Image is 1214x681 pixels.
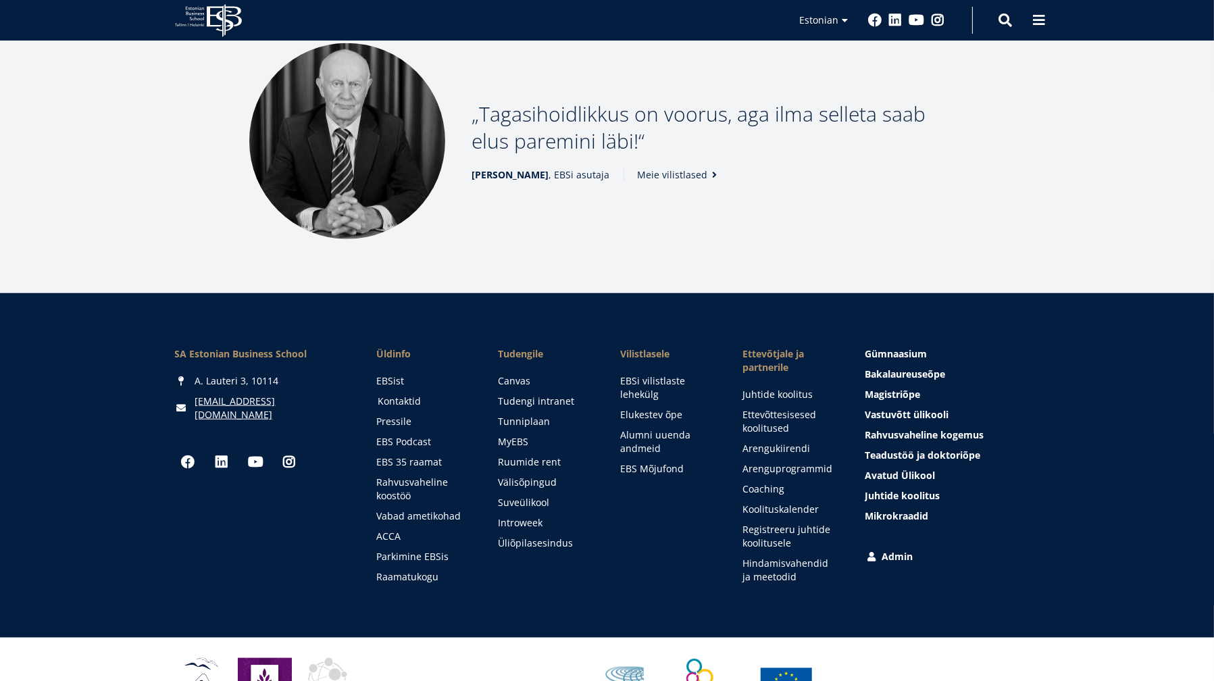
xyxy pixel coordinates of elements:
span: Rahvusvaheline kogemus [865,428,984,441]
a: EBSist [376,374,472,388]
a: Magistriõpe [865,388,1039,401]
a: Registreeru juhtide koolitusele [742,523,838,550]
a: Vabad ametikohad [376,509,472,523]
a: Välisõpingud [499,476,594,489]
a: MyEBS [499,435,594,449]
a: EBSi vilistlaste lehekülg [620,374,715,401]
a: Tudengile [499,347,594,361]
span: Üldinfo [376,347,472,361]
a: Tudengi intranet [499,395,594,408]
a: Mikrokraadid [865,509,1039,523]
a: Alumni uuenda andmeid [620,428,715,455]
a: Juhtide koolitus [865,489,1039,503]
a: Pressile [376,415,472,428]
a: Ruumide rent [499,455,594,469]
a: Kontaktid [378,395,473,408]
a: Suveülikool [499,496,594,509]
span: Vastuvõtt ülikooli [865,408,949,421]
a: Instagram [932,14,945,27]
a: Arengukiirendi [742,442,838,455]
a: Youtube [243,449,270,476]
a: EBS Mõjufond [620,462,715,476]
a: Avatud Ülikool [865,469,1039,482]
a: Coaching [742,482,838,496]
a: Ettevõttesisesed koolitused [742,408,838,435]
a: Koolituskalender [742,503,838,516]
a: Facebook [175,449,202,476]
strong: [PERSON_NAME] [472,168,549,181]
a: EBS Podcast [376,435,472,449]
a: Juhtide koolitus [742,388,838,401]
a: Üliõpilasesindus [499,536,594,550]
a: [EMAIL_ADDRESS][DOMAIN_NAME] [195,395,349,422]
span: , EBSi asutaja [472,168,610,182]
a: Linkedin [889,14,903,27]
span: Teadustöö ja doktoriõpe [865,449,980,461]
span: Vilistlasele [620,347,715,361]
img: Madis Habakuk [249,43,445,239]
a: Rahvusvaheline koostöö [376,476,472,503]
a: Rahvusvaheline kogemus [865,428,1039,442]
div: A. Lauteri 3, 10114 [175,374,349,388]
div: SA Estonian Business School [175,347,349,361]
a: Linkedin [209,449,236,476]
a: Bakalaureuseõpe [865,368,1039,381]
a: Facebook [869,14,882,27]
a: Vastuvõtt ülikooli [865,408,1039,422]
a: Gümnaasium [865,347,1039,361]
a: Meie vilistlased [638,168,722,182]
a: Instagram [276,449,303,476]
a: Teadustöö ja doktoriõpe [865,449,1039,462]
a: Youtube [909,14,925,27]
a: Parkimine EBSis [376,550,472,563]
a: ACCA [376,530,472,543]
a: Hindamisvahendid ja meetodid [742,557,838,584]
a: EBS 35 raamat [376,455,472,469]
a: Canvas [499,374,594,388]
span: Magistriõpe [865,388,920,401]
a: Introweek [499,516,594,530]
span: Gümnaasium [865,347,927,360]
a: Raamatukogu [376,570,472,584]
span: Avatud Ülikool [865,469,935,482]
span: Ettevõtjale ja partnerile [742,347,838,374]
a: Elukestev õpe [620,408,715,422]
span: Mikrokraadid [865,509,928,522]
span: Bakalaureuseõpe [865,368,945,380]
span: Juhtide koolitus [865,489,940,502]
p: Tagasihoidlikkus on voorus, aga ilma selleta saab elus paremini läbi! [472,101,965,155]
a: Arenguprogrammid [742,462,838,476]
a: Admin [865,550,1039,563]
a: Tunniplaan [499,415,594,428]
